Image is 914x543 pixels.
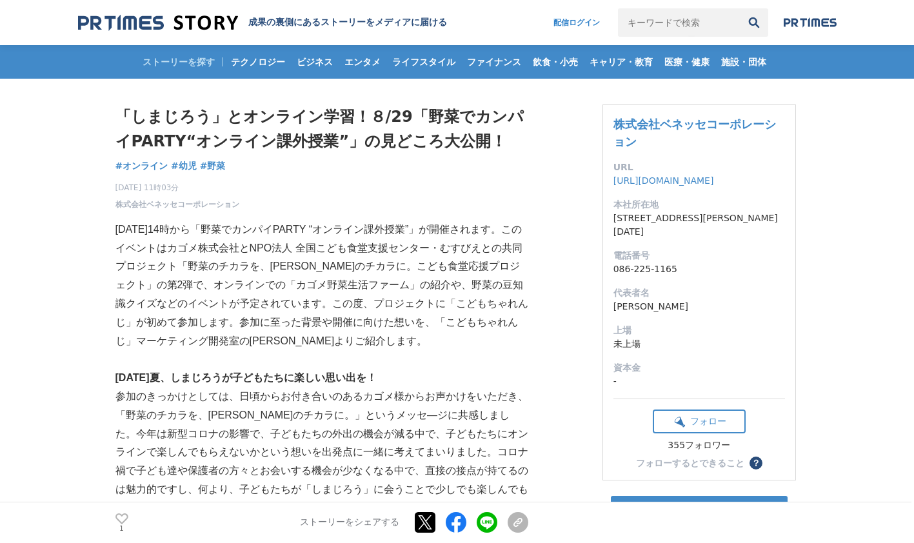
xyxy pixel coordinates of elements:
[613,161,785,174] dt: URL
[115,160,168,172] span: #オンライン
[584,56,658,68] span: キャリア・教育
[528,56,583,68] span: 飲食・小売
[226,56,290,68] span: テクノロジー
[292,45,338,79] a: ビジネス
[659,45,715,79] a: 医療・健康
[613,175,714,186] a: [URL][DOMAIN_NAME]
[613,300,785,313] dd: [PERSON_NAME]
[784,17,837,28] img: prtimes
[613,262,785,276] dd: 086-225-1165
[115,372,377,383] strong: [DATE]夏、しまじろうが子どもたちに楽しい思い出を！
[750,457,762,469] button: ？
[659,56,715,68] span: 医療・健康
[200,160,226,172] span: #野菜
[613,361,785,375] dt: 資本金
[613,375,785,388] dd: -
[716,45,771,79] a: 施設・団体
[115,104,528,154] h1: 「しまじろう」とオンライン学習！８/29「野菜でカンパイPARTY“オンライン課外授業”」の見どころ大公開！
[339,56,386,68] span: エンタメ
[248,17,447,28] h2: 成果の裏側にあるストーリーをメディアに届ける
[300,517,399,529] p: ストーリーをシェアする
[751,459,760,468] span: ？
[462,56,526,68] span: ファイナンス
[653,410,746,433] button: フォロー
[78,14,238,32] img: 成果の裏側にあるストーリーをメディアに届ける
[613,117,776,148] a: 株式会社ベネッセコーポレーション
[115,199,239,210] a: 株式会社ベネッセコーポレーション
[115,388,528,518] p: 参加のきっかけとしては、日頃からお付き合いのあるカゴメ様からお声かけをいただき、「野菜のチカラを、[PERSON_NAME]のチカラに。」というメッセ―ジに共感しました。今年は新型コロナの影響で...
[171,159,197,173] a: #幼児
[171,160,197,172] span: #幼児
[387,56,461,68] span: ライフスタイル
[613,324,785,337] dt: 上場
[716,56,771,68] span: 施設・団体
[613,286,785,300] dt: 代表者名
[115,159,168,173] a: #オンライン
[613,198,785,212] dt: 本社所在地
[613,249,785,262] dt: 電話番号
[740,8,768,37] button: 検索
[78,14,447,32] a: 成果の裏側にあるストーリーをメディアに届ける 成果の裏側にあるストーリーをメディアに届ける
[115,526,128,532] p: 1
[339,45,386,79] a: エンタメ
[613,337,785,351] dd: 未上場
[387,45,461,79] a: ライフスタイル
[613,212,785,239] dd: [STREET_ADDRESS][PERSON_NAME][DATE]
[462,45,526,79] a: ファイナンス
[115,221,528,351] p: [DATE]14時から「野菜でカンパイPARTY “オンライン課外授業”」が開催されます。このイベントはカゴメ株式会社とNPO法人 全国こども食堂支援センター・むすびえとの共同プロジェクト「野菜...
[115,182,239,193] span: [DATE] 11時03分
[584,45,658,79] a: キャリア・教育
[200,159,226,173] a: #野菜
[541,8,613,37] a: 配信ログイン
[528,45,583,79] a: 飲食・小売
[653,440,746,451] div: 355フォロワー
[611,496,788,523] a: ストーリー素材ダウンロード
[226,45,290,79] a: テクノロジー
[636,459,744,468] div: フォローするとできること
[618,8,740,37] input: キーワードで検索
[292,56,338,68] span: ビジネス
